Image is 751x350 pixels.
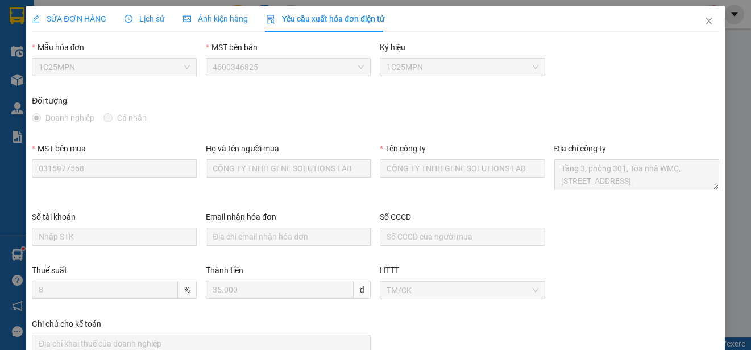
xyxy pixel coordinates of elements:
[32,212,76,221] label: Số tài khoản
[380,159,545,178] input: Tên công ty
[206,144,279,153] label: Họ và tên người mua
[41,112,99,124] span: Doanh nghiệp
[354,281,371,299] span: đ
[113,112,151,124] span: Cá nhân
[32,43,84,52] label: Mẫu hóa đơn
[125,14,165,23] span: Lịch sử
[39,59,190,76] span: 1C25MPN
[32,144,85,153] label: MST bên mua
[183,14,248,23] span: Ảnh kiện hàng
[32,159,197,178] input: MST bên mua
[554,159,719,190] textarea: Địa chỉ công ty
[693,6,725,38] button: Close
[183,15,191,23] span: picture
[206,266,243,275] label: Thành tiền
[178,281,197,299] span: %
[32,281,178,299] input: Thuế suất
[380,266,399,275] label: HTTT
[206,212,276,221] label: Email nhận hóa đơn
[387,282,538,299] span: TM/CK
[32,266,67,275] label: Thuế suất
[380,228,545,246] input: Số CCCD
[266,14,385,23] span: Yêu cầu xuất hóa đơn điện tử
[125,15,132,23] span: clock-circle
[380,43,405,52] label: Ký hiệu
[380,144,425,153] label: Tên công ty
[32,15,40,23] span: edit
[206,159,371,178] input: Họ và tên người mua
[266,15,275,24] img: icon
[704,17,713,26] span: close
[213,59,364,76] span: 4600346825
[554,144,606,153] label: Địa chỉ công ty
[32,319,101,328] label: Ghi chú cho kế toán
[387,59,538,76] span: 1C25MPN
[32,96,67,105] label: Đối tượng
[206,228,371,246] input: Email nhận hóa đơn
[32,228,197,246] input: Số tài khoản
[380,212,411,221] label: Số CCCD
[206,43,257,52] label: MST bên bán
[32,14,106,23] span: SỬA ĐƠN HÀNG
